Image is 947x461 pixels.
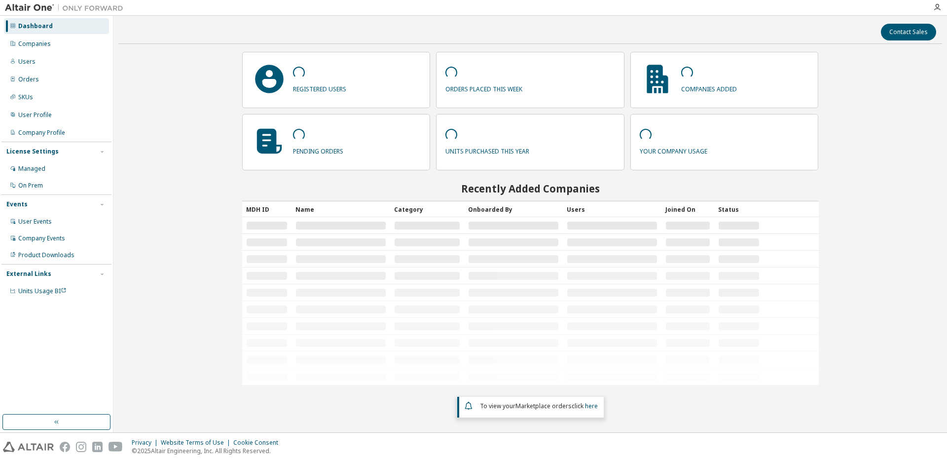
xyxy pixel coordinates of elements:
div: Managed [18,165,45,173]
div: User Profile [18,111,52,119]
span: Units Usage BI [18,287,67,295]
div: Status [718,201,760,217]
div: Dashboard [18,22,53,30]
div: On Prem [18,182,43,190]
div: Orders [18,76,39,83]
div: Cookie Consent [233,439,284,447]
img: instagram.svg [76,442,86,452]
em: Marketplace orders [515,402,572,410]
div: SKUs [18,93,33,101]
p: your company usage [640,144,707,155]
div: Companies [18,40,51,48]
div: Product Downloads [18,251,74,259]
p: © 2025 Altair Engineering, Inc. All Rights Reserved. [132,447,284,455]
div: Company Events [18,234,65,242]
div: User Events [18,218,52,226]
div: Name [295,201,386,217]
img: altair_logo.svg [3,442,54,452]
div: Privacy [132,439,161,447]
p: companies added [681,82,737,93]
span: To view your click [480,402,598,410]
img: youtube.svg [109,442,123,452]
div: License Settings [6,148,59,155]
a: here [585,402,598,410]
div: Users [567,201,657,217]
p: pending orders [293,144,343,155]
div: MDH ID [246,201,288,217]
h2: Recently Added Companies [242,182,819,195]
div: Company Profile [18,129,65,137]
div: Joined On [665,201,710,217]
button: Contact Sales [881,24,936,40]
div: Onboarded By [468,201,559,217]
img: facebook.svg [60,442,70,452]
div: Category [394,201,460,217]
div: Website Terms of Use [161,439,233,447]
img: linkedin.svg [92,442,103,452]
p: registered users [293,82,346,93]
p: units purchased this year [445,144,529,155]
div: External Links [6,270,51,278]
p: orders placed this week [445,82,522,93]
img: Altair One [5,3,128,13]
div: Events [6,200,28,208]
div: Users [18,58,36,66]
